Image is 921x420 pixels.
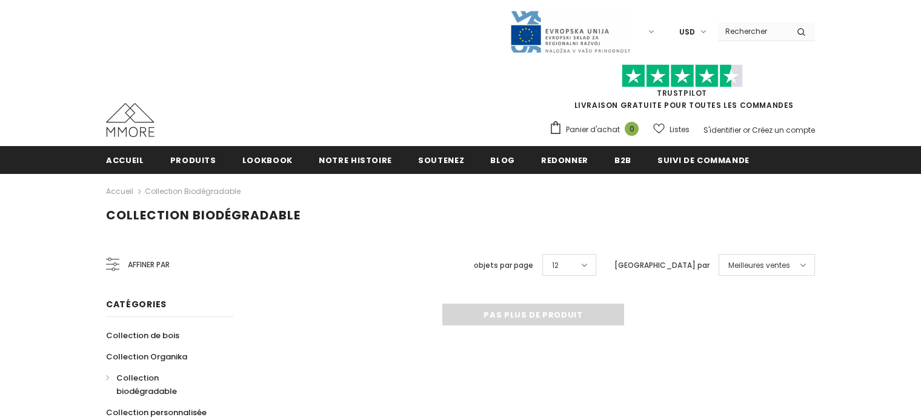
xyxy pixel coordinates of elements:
[319,155,392,166] span: Notre histoire
[657,88,707,98] a: TrustPilot
[728,259,790,272] span: Meilleures ventes
[510,10,631,54] img: Javni Razpis
[106,146,144,173] a: Accueil
[657,155,750,166] span: Suivi de commande
[657,146,750,173] a: Suivi de commande
[490,155,515,166] span: Blog
[106,407,207,418] span: Collection personnalisée
[106,367,220,402] a: Collection biodégradable
[510,26,631,36] a: Javni Razpis
[670,124,690,136] span: Listes
[752,125,815,135] a: Créez un compte
[549,121,645,139] a: Panier d'achat 0
[128,258,170,272] span: Affiner par
[614,146,631,173] a: B2B
[319,146,392,173] a: Notre histoire
[106,155,144,166] span: Accueil
[541,146,588,173] a: Redonner
[566,124,620,136] span: Panier d'achat
[170,155,216,166] span: Produits
[625,122,639,136] span: 0
[106,351,187,362] span: Collection Organika
[106,103,155,137] img: Cas MMORE
[614,155,631,166] span: B2B
[418,155,464,166] span: soutenez
[242,146,293,173] a: Lookbook
[622,64,743,88] img: Faites confiance aux étoiles pilotes
[679,26,695,38] span: USD
[106,298,167,310] span: Catégories
[474,259,533,272] label: objets par page
[552,259,559,272] span: 12
[718,22,788,40] input: Search Site
[541,155,588,166] span: Redonner
[418,146,464,173] a: soutenez
[614,259,710,272] label: [GEOGRAPHIC_DATA] par
[743,125,750,135] span: or
[242,155,293,166] span: Lookbook
[106,346,187,367] a: Collection Organika
[106,207,301,224] span: Collection biodégradable
[490,146,515,173] a: Blog
[703,125,741,135] a: S'identifier
[145,186,241,196] a: Collection biodégradable
[170,146,216,173] a: Produits
[116,372,177,397] span: Collection biodégradable
[549,70,815,110] span: LIVRAISON GRATUITE POUR TOUTES LES COMMANDES
[653,119,690,140] a: Listes
[106,330,179,341] span: Collection de bois
[106,184,133,199] a: Accueil
[106,325,179,346] a: Collection de bois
